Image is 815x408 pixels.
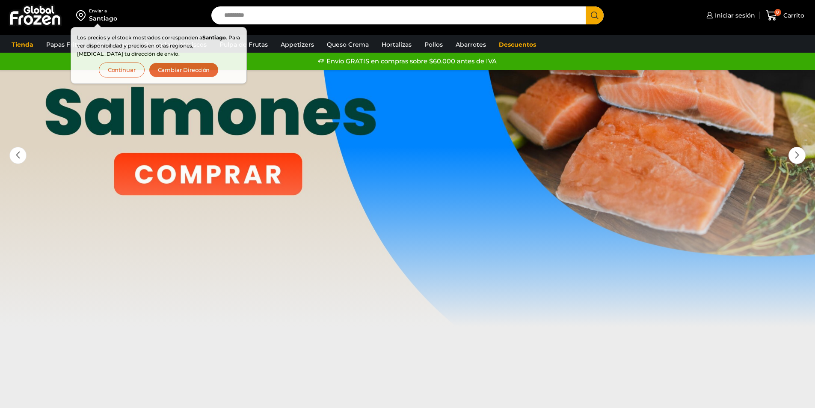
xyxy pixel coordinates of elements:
a: Abarrotes [451,36,490,53]
strong: Santiago [202,34,226,41]
a: 0 Carrito [764,6,806,26]
span: Carrito [781,11,804,20]
a: Iniciar sesión [704,7,755,24]
a: Tienda [7,36,38,53]
span: 0 [774,9,781,16]
a: Hortalizas [377,36,416,53]
a: Papas Fritas [42,36,88,53]
a: Pollos [420,36,447,53]
button: Search button [586,6,604,24]
button: Cambiar Dirección [149,63,219,77]
div: Santiago [89,14,117,23]
span: Iniciar sesión [713,11,755,20]
button: Continuar [99,63,145,77]
img: address-field-icon.svg [76,8,89,23]
a: Queso Crema [323,36,373,53]
div: Enviar a [89,8,117,14]
a: Descuentos [495,36,540,53]
a: Appetizers [276,36,318,53]
p: Los precios y el stock mostrados corresponden a . Para ver disponibilidad y precios en otras regi... [77,33,240,58]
